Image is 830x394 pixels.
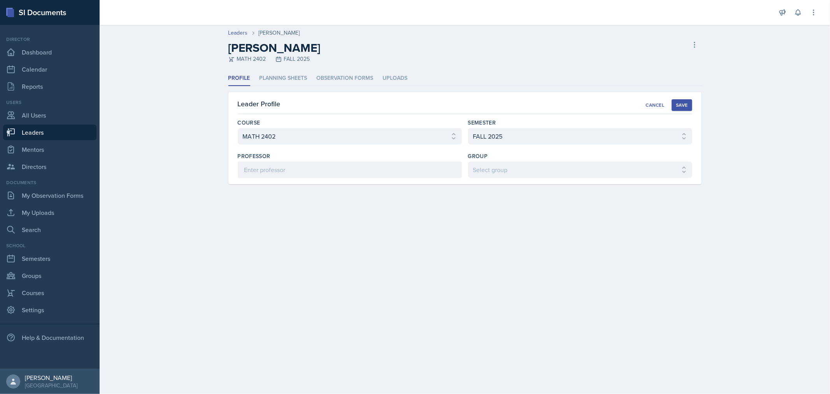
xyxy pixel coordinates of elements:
li: Planning Sheets [260,71,307,86]
a: Courses [3,285,97,301]
button: Save [672,99,692,111]
a: Groups [3,268,97,283]
div: Cancel [646,102,664,108]
li: Uploads [383,71,408,86]
label: Professor [238,152,270,160]
h3: Leader Profile [238,98,281,109]
a: Leaders [3,125,97,140]
label: Semester [468,119,496,127]
a: Mentors [3,142,97,157]
a: Reports [3,79,97,94]
div: Director [3,36,97,43]
a: Settings [3,302,97,318]
a: My Uploads [3,205,97,220]
h2: [PERSON_NAME] [228,41,321,55]
a: Directors [3,159,97,174]
div: Documents [3,179,97,186]
label: Course [238,119,260,127]
a: My Observation Forms [3,188,97,203]
a: Dashboard [3,44,97,60]
div: Save [676,102,688,108]
div: Help & Documentation [3,330,97,345]
div: [PERSON_NAME] [25,374,77,382]
button: Cancel [641,99,669,111]
div: School [3,242,97,249]
div: MATH 2402 FALL 2025 [228,55,321,63]
a: Semesters [3,251,97,266]
label: Group [468,152,488,160]
div: [PERSON_NAME] [259,29,300,37]
li: Observation Forms [317,71,374,86]
a: Search [3,222,97,237]
a: Calendar [3,62,97,77]
li: Profile [228,71,250,86]
a: Leaders [228,29,248,37]
a: All Users [3,107,97,123]
div: [GEOGRAPHIC_DATA] [25,382,77,389]
div: Users [3,99,97,106]
input: Enter professor [238,162,462,178]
